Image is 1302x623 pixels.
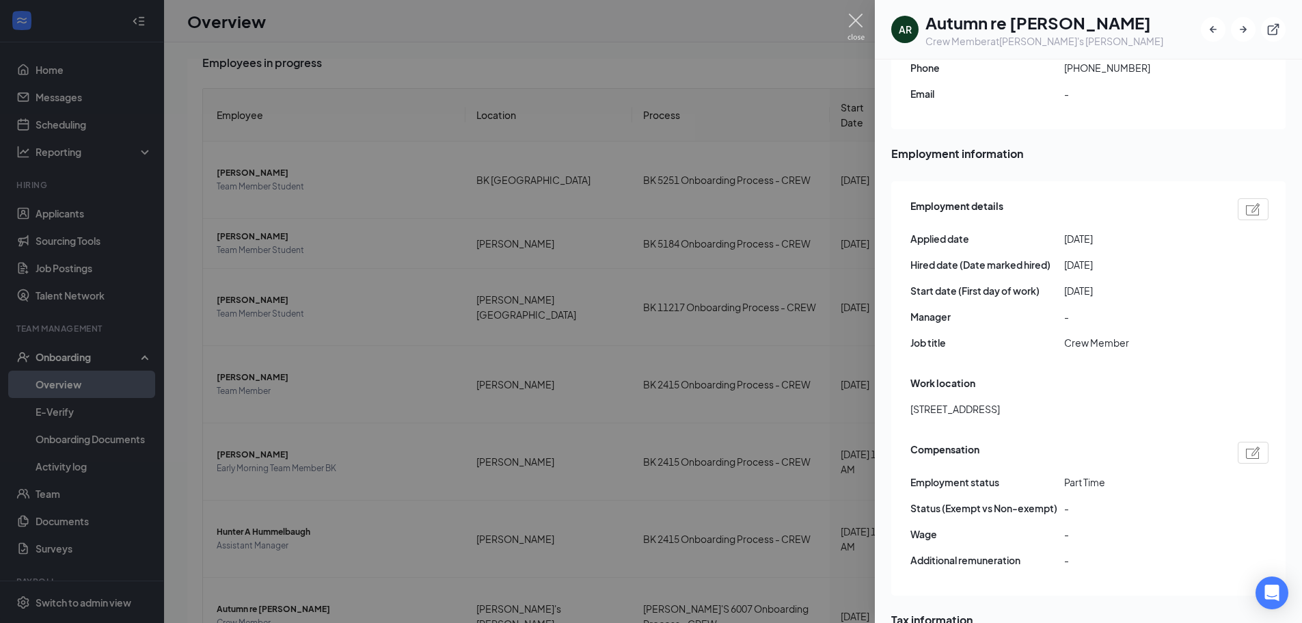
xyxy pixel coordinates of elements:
[925,11,1163,34] h1: Autumn re [PERSON_NAME]
[910,401,1000,416] span: [STREET_ADDRESS]
[910,86,1064,101] span: Email
[1064,283,1218,298] span: [DATE]
[1064,60,1218,75] span: [PHONE_NUMBER]
[899,23,912,36] div: AR
[910,442,979,464] span: Compensation
[910,198,1003,220] span: Employment details
[910,283,1064,298] span: Start date (First day of work)
[1064,527,1218,542] span: -
[910,475,1064,490] span: Employment status
[1064,553,1218,568] span: -
[1064,335,1218,350] span: Crew Member
[1261,17,1286,42] button: ExternalLink
[1201,17,1225,42] button: ArrowLeftNew
[1064,501,1218,516] span: -
[1064,86,1218,101] span: -
[910,231,1064,246] span: Applied date
[1206,23,1220,36] svg: ArrowLeftNew
[910,309,1064,324] span: Manager
[910,527,1064,542] span: Wage
[1231,17,1256,42] button: ArrowRight
[1256,576,1288,609] div: Open Intercom Messenger
[910,60,1064,75] span: Phone
[1064,309,1218,324] span: -
[1236,23,1250,36] svg: ArrowRight
[910,257,1064,272] span: Hired date (Date marked hired)
[1266,23,1280,36] svg: ExternalLink
[1064,231,1218,246] span: [DATE]
[1064,257,1218,272] span: [DATE]
[1064,475,1218,490] span: Part Time
[910,335,1064,350] span: Job title
[910,375,975,390] span: Work location
[910,553,1064,568] span: Additional remuneration
[925,34,1163,48] div: Crew Member at [PERSON_NAME]'s [PERSON_NAME]
[910,501,1064,516] span: Status (Exempt vs Non-exempt)
[891,145,1286,162] span: Employment information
